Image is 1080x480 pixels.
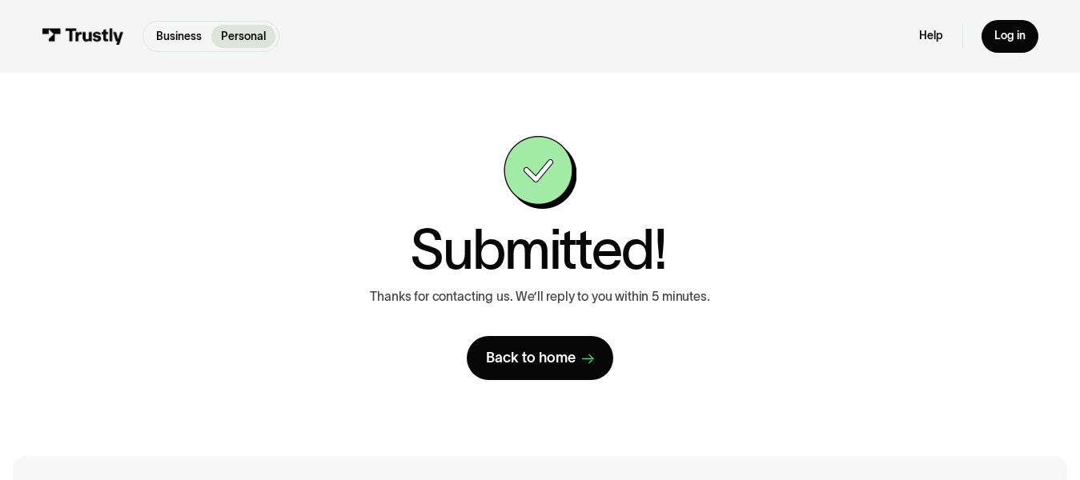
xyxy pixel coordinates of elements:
h1: Submitted! [410,222,667,277]
a: Help [919,29,943,43]
a: Business [147,25,211,48]
a: Personal [211,25,275,48]
p: Thanks for contacting us. We’ll reply to you within 5 minutes. [370,290,709,305]
img: Trustly Logo [42,28,124,46]
p: Business [156,28,202,45]
a: Log in [982,20,1038,54]
div: Log in [994,29,1026,43]
a: Back to home [467,336,613,380]
p: Personal [221,28,266,45]
div: Back to home [486,349,576,367]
